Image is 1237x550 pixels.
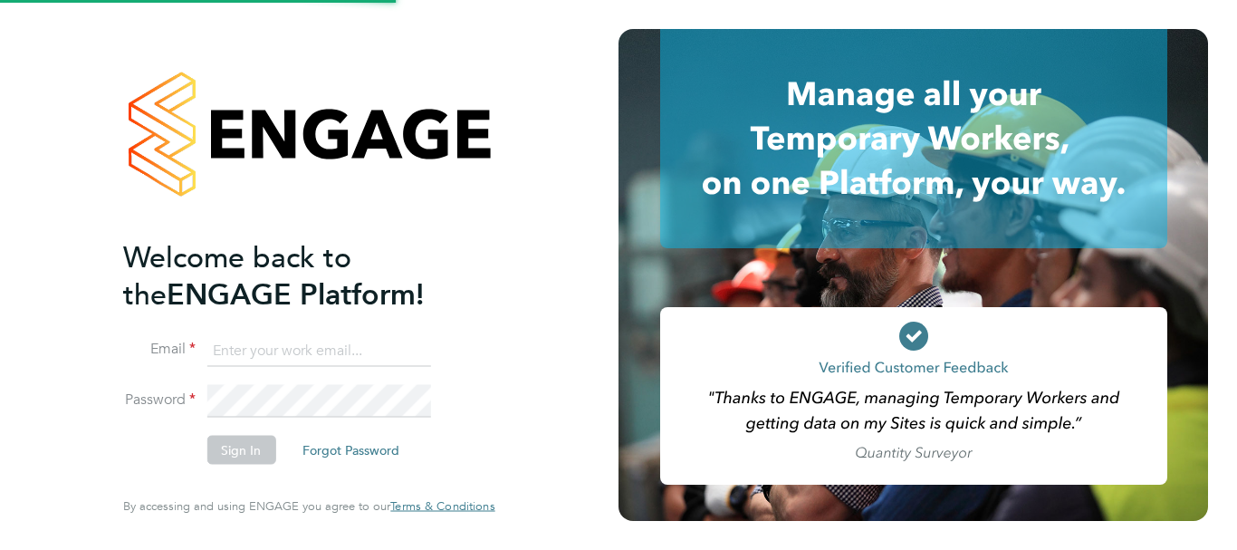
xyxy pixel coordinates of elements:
input: Enter your work email... [206,334,430,367]
label: Email [123,340,196,359]
button: Sign In [206,436,275,465]
h2: ENGAGE Platform! [123,238,476,313]
button: Forgot Password [288,436,414,465]
span: Welcome back to the [123,239,351,312]
span: Terms & Conditions [390,498,494,514]
a: Terms & Conditions [390,499,494,514]
span: By accessing and using ENGAGE you agree to our [123,498,494,514]
label: Password [123,391,196,410]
